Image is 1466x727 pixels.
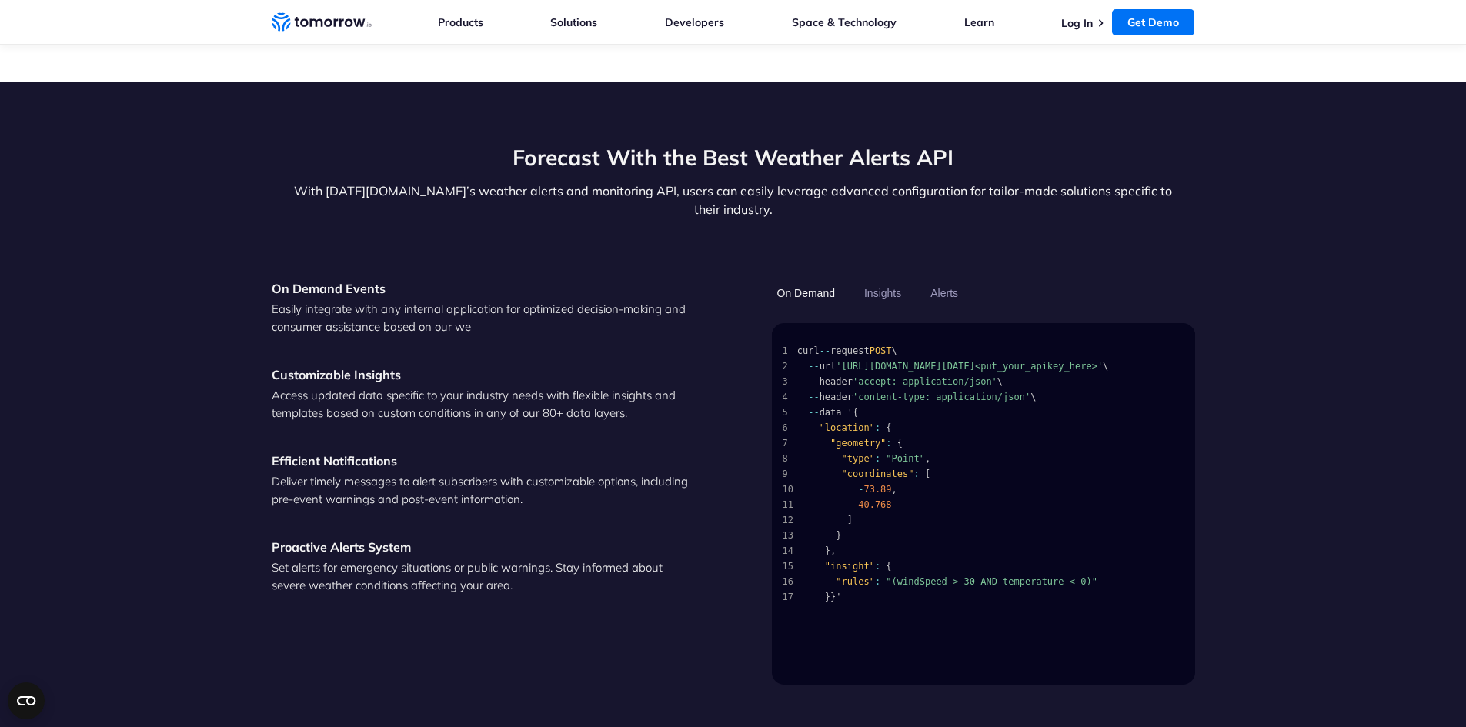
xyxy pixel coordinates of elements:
[8,682,45,719] button: Open CMP widget
[886,420,891,435] span: {
[272,182,1195,218] p: With [DATE][DOMAIN_NAME]’s weather alerts and monitoring API, users can easily leverage advanced ...
[1061,16,1093,30] a: Log In
[1112,9,1194,35] a: Get Demo
[783,374,797,389] span: 3
[853,374,997,389] span: 'accept: application/json'
[272,300,695,335] p: Easily integrate with any internal application for optimized decision-making and consumer assista...
[783,574,803,589] span: 16
[808,405,819,420] span: --
[272,453,397,469] strong: Efficient Notifications
[886,451,925,466] span: "Point"
[272,367,401,382] strong: Customizable Insights
[783,497,803,512] span: 11
[272,11,372,34] a: Home link
[808,374,819,389] span: --
[820,343,830,358] span: --
[665,15,724,29] a: Developers
[783,343,797,358] span: 1
[783,512,803,528] span: 12
[836,528,841,543] span: }
[892,343,897,358] span: \
[997,374,1003,389] span: \
[853,389,1030,405] span: 'content-type: application/json'
[1103,358,1108,374] span: \
[783,389,797,405] span: 4
[863,482,891,497] span: 73.89
[925,280,963,306] button: Alerts
[783,466,797,482] span: 9
[783,358,797,374] span: 2
[783,528,803,543] span: 13
[797,343,820,358] span: curl
[820,420,875,435] span: "location"
[858,497,891,512] span: 40.768
[836,358,1103,374] span: '[URL][DOMAIN_NAME][DATE]<put_your_apikey_here>'
[820,374,853,389] span: header
[830,589,836,605] span: }
[859,280,907,306] button: Insights
[875,559,880,574] span: :
[830,435,886,451] span: "geometry"
[272,281,386,296] strong: On Demand Events
[783,435,797,451] span: 7
[438,15,483,29] a: Products
[858,482,863,497] span: -
[875,420,880,435] span: :
[808,358,819,374] span: --
[272,143,1195,172] h2: Forecast With the Best Weather Alerts API
[825,543,830,559] span: }
[964,15,994,29] a: Learn
[886,574,1097,589] span: "(windSpeed > 30 AND temperature < 0)"
[272,539,411,555] strong: Proactive Alerts System
[875,574,880,589] span: :
[783,482,803,497] span: 10
[820,358,837,374] span: url
[825,589,830,605] span: }
[886,559,891,574] span: {
[272,386,695,422] p: Access updated data specific to your industry needs with flexible insights and templates based on...
[792,15,897,29] a: Space & Technology
[836,589,841,605] span: '
[892,482,897,497] span: ,
[1030,389,1036,405] span: \
[925,466,930,482] span: [
[783,589,803,605] span: 17
[875,451,880,466] span: :
[842,451,875,466] span: "type"
[913,466,919,482] span: :
[783,451,797,466] span: 8
[830,543,836,559] span: ,
[842,466,914,482] span: "coordinates"
[847,512,853,528] span: ]
[925,451,930,466] span: ,
[836,574,875,589] span: "rules"
[783,405,797,420] span: 5
[886,435,891,451] span: :
[870,343,892,358] span: POST
[820,389,853,405] span: header
[853,405,858,420] span: {
[820,405,853,420] span: data '
[897,435,903,451] span: {
[783,420,797,435] span: 6
[825,559,875,574] span: "insight"
[272,559,695,594] p: Set alerts for emergency situations or public warnings. Stay informed about severe weather condit...
[550,15,597,29] a: Solutions
[808,389,819,405] span: --
[272,472,695,508] p: Deliver timely messages to alert subscribers with customizable options, including pre-event warni...
[783,543,803,559] span: 14
[830,343,870,358] span: request
[783,559,803,574] span: 15
[772,280,840,306] button: On Demand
